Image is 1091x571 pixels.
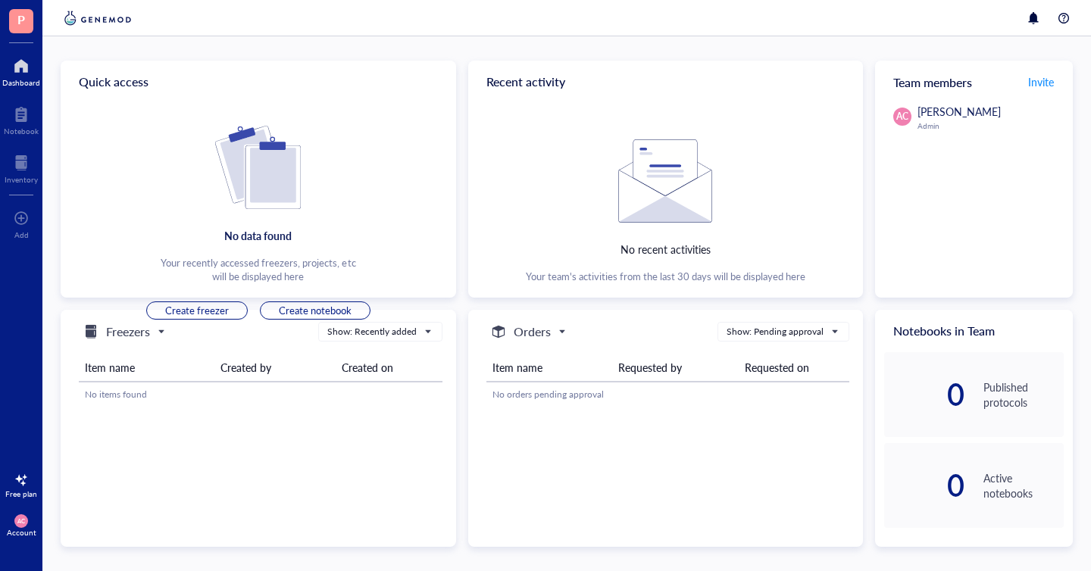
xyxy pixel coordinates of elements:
div: Show: Pending approval [727,325,824,339]
div: No recent activities [621,241,711,257]
img: Empty state [618,139,712,223]
button: Create notebook [260,301,370,320]
div: Free plan [5,489,37,498]
div: Your recently accessed freezers, projects, etc will be displayed here [161,256,355,283]
th: Requested on [739,354,849,382]
div: Published protocols [983,379,1064,410]
div: Show: Recently added [327,325,417,339]
th: Item name [486,354,613,382]
h5: Freezers [106,323,150,341]
div: Your team's activities from the last 30 days will be displayed here [526,270,806,283]
th: Item name [79,354,214,382]
div: 0 [884,382,964,407]
th: Created on [336,354,442,382]
div: Notebook [4,126,39,136]
div: Admin [918,121,1064,130]
div: No items found [85,388,436,401]
span: AC [896,110,908,123]
a: Notebook [4,102,39,136]
div: Quick access [61,61,456,103]
div: Team members [875,61,1073,103]
span: Create notebook [279,304,352,317]
div: Account [7,528,36,537]
span: AC [17,517,26,524]
div: Add [14,230,29,239]
div: No orders pending approval [492,388,844,401]
button: Invite [1027,70,1055,94]
div: Dashboard [2,78,40,87]
div: Recent activity [468,61,864,103]
span: [PERSON_NAME] [918,104,1001,119]
div: Inventory [5,175,38,184]
button: Create freezer [146,301,248,320]
span: Invite [1028,74,1054,89]
a: Dashboard [2,54,40,87]
div: 0 [884,473,964,498]
div: Active notebooks [983,470,1064,501]
th: Requested by [612,354,739,382]
span: P [17,10,25,29]
div: Notebooks in Team [875,310,1073,352]
div: No data found [224,227,292,244]
img: Cf+DiIyRRx+BTSbnYhsZzE9to3+AfuhVxcka4spAAAAAElFTkSuQmCC [215,126,301,209]
a: Inventory [5,151,38,184]
img: genemod-logo [61,9,135,27]
th: Created by [214,354,336,382]
span: Create freezer [165,304,229,317]
h5: Orders [514,323,551,341]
